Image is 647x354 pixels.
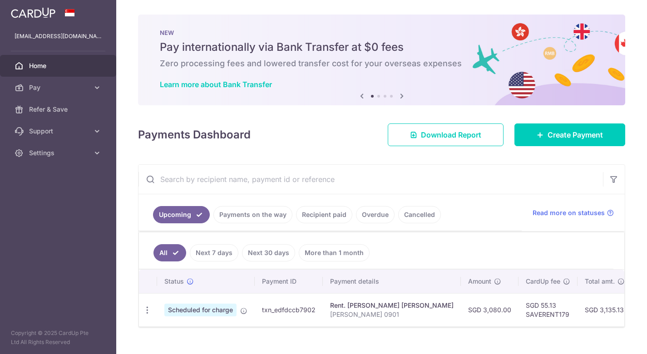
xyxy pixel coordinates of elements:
span: Scheduled for charge [164,304,237,316]
a: Upcoming [153,206,210,223]
span: Refer & Save [29,105,89,114]
span: Pay [29,83,89,92]
span: Home [29,61,89,70]
td: SGD 55.13 SAVERENT179 [519,293,578,326]
span: Support [29,127,89,136]
a: Create Payment [514,123,625,146]
span: CardUp fee [526,277,560,286]
p: NEW [160,29,603,36]
span: Download Report [421,129,481,140]
input: Search by recipient name, payment id or reference [138,165,603,194]
a: Recipient paid [296,206,352,223]
a: Next 7 days [190,244,238,261]
h5: Pay internationally via Bank Transfer at $0 fees [160,40,603,54]
a: All [153,244,186,261]
h6: Zero processing fees and lowered transfer cost for your overseas expenses [160,58,603,69]
a: Next 30 days [242,244,295,261]
td: txn_edfdccb7902 [255,293,323,326]
a: Payments on the way [213,206,292,223]
span: Status [164,277,184,286]
td: SGD 3,080.00 [461,293,519,326]
a: More than 1 month [299,244,370,261]
th: Payment ID [255,270,323,293]
h4: Payments Dashboard [138,127,251,143]
th: Payment details [323,270,461,293]
span: Settings [29,148,89,157]
span: Total amt. [585,277,615,286]
img: CardUp [11,7,55,18]
p: [EMAIL_ADDRESS][DOMAIN_NAME] [15,32,102,41]
span: Create Payment [548,129,603,140]
a: Read more on statuses [533,208,614,217]
a: Learn more about Bank Transfer [160,80,272,89]
span: Read more on statuses [533,208,605,217]
td: SGD 3,135.13 [578,293,632,326]
img: Bank transfer banner [138,15,625,105]
span: Amount [468,277,491,286]
div: Rent. [PERSON_NAME] [PERSON_NAME] [330,301,454,310]
a: Download Report [388,123,504,146]
p: [PERSON_NAME] 0901 [330,310,454,319]
a: Cancelled [398,206,441,223]
a: Overdue [356,206,395,223]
